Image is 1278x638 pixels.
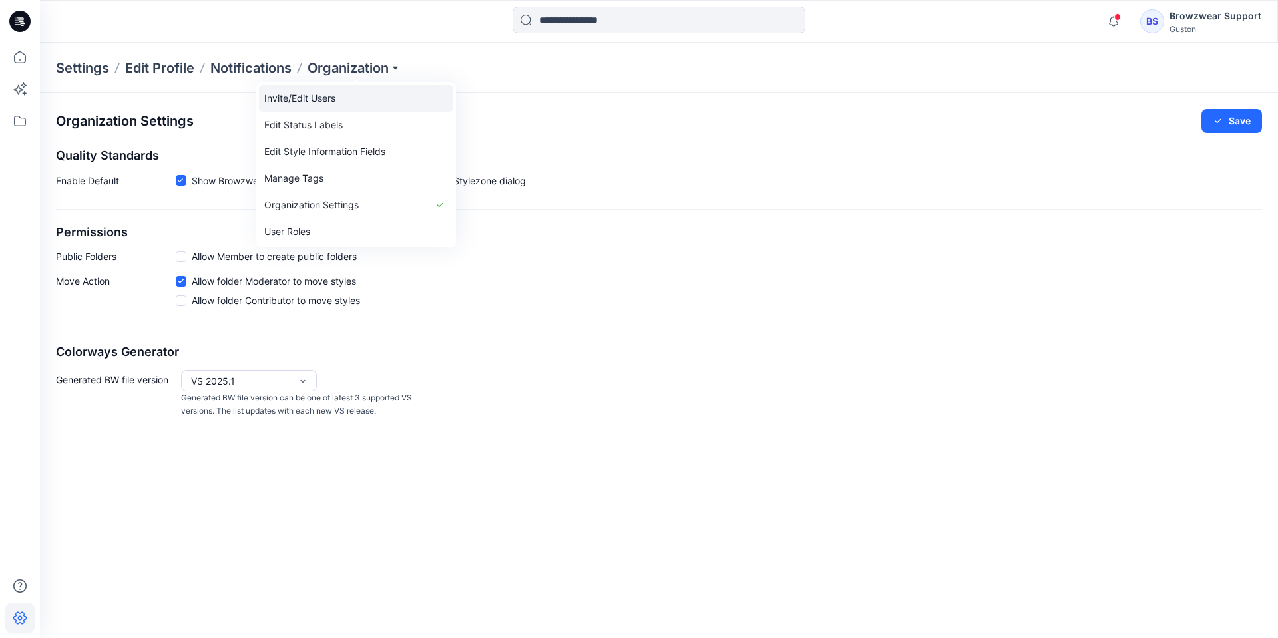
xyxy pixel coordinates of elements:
p: Move Action [56,274,176,313]
a: Edit Profile [125,59,194,77]
p: Generated BW file version can be one of latest 3 supported VS versions. The list updates with eac... [181,391,418,418]
p: Settings [56,59,109,77]
span: Allow folder Moderator to move styles [192,274,356,288]
a: Organization Settings [259,192,453,218]
span: Allow folder Contributor to move styles [192,293,360,307]
p: Public Folders [56,249,176,263]
a: User Roles [259,218,453,245]
h2: Permissions [56,226,1262,239]
a: Manage Tags [259,165,453,192]
span: Allow Member to create public folders [192,249,357,263]
h2: Quality Standards [56,149,1262,163]
a: Notifications [210,59,292,77]
p: Enable Default [56,174,176,193]
div: VS 2025.1 [191,374,291,388]
div: BS [1140,9,1164,33]
a: Invite/Edit Users [259,85,453,112]
a: Edit Status Labels [259,112,453,138]
button: Save [1201,109,1262,133]
div: Guston [1170,24,1261,34]
h2: Organization Settings [56,114,194,129]
div: Browzwear Support [1170,8,1261,24]
span: Show Browzwear’s default quality standards in the Share to Stylezone dialog [192,174,526,188]
a: Edit Style Information Fields [259,138,453,165]
h2: Colorways Generator [56,345,1262,359]
p: Generated BW file version [56,370,176,418]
